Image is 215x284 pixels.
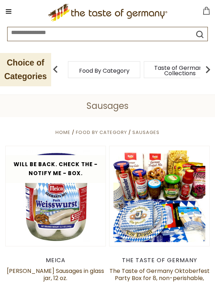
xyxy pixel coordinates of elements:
img: The Taste of Germany Oktoberfest Party Box for 8, non-perishable, [109,146,209,246]
a: Home [55,129,70,136]
div: The Taste of Germany [109,257,210,264]
img: previous arrow [48,62,63,77]
a: Taste of Germany Collections [151,65,209,76]
a: The Taste of Germany Oktoberfest Party Box for 8, non-perishable, [109,267,210,282]
span: Will be back. Check the - Notify Me - Box. [14,160,98,177]
a: [PERSON_NAME] Sausages in glass jar, 12 oz. [7,267,104,282]
a: Food By Category [76,129,127,136]
img: Meica Weisswurst Sausages in glass jar, 12 oz. [6,146,106,246]
img: next arrow [201,62,215,77]
div: Meica [5,257,106,264]
a: Sausages [132,129,160,136]
a: Food By Category [79,68,130,73]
